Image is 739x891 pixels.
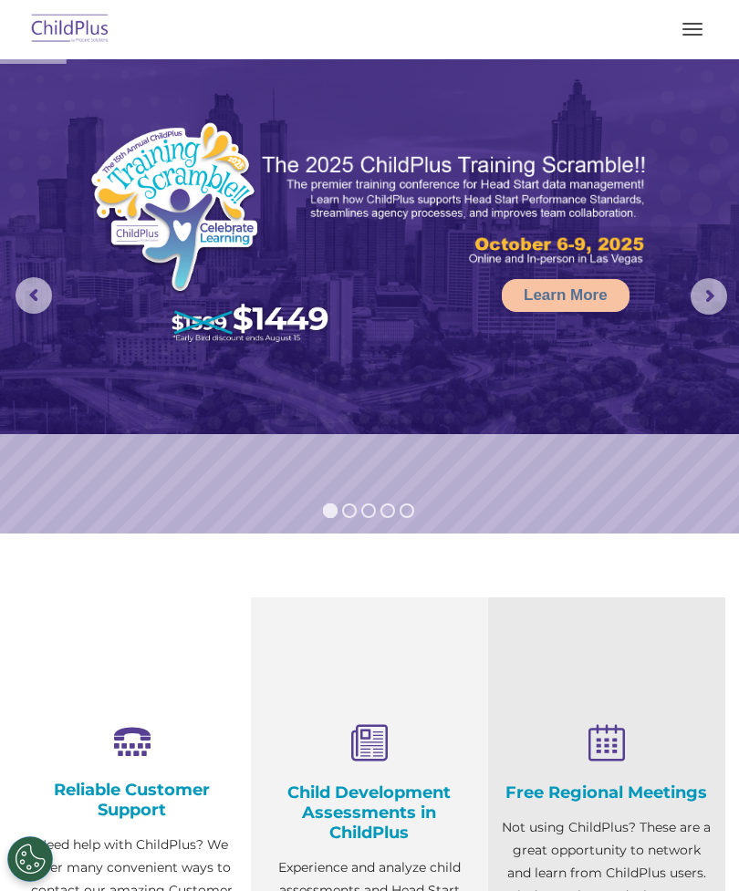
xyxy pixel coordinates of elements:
h4: Reliable Customer Support [27,780,237,820]
img: ChildPlus by Procare Solutions [27,8,113,51]
button: Cookies Settings [7,836,53,882]
h4: Child Development Assessments in ChildPlus [265,782,474,843]
h4: Free Regional Meetings [502,782,712,803]
a: Learn More [502,279,630,312]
